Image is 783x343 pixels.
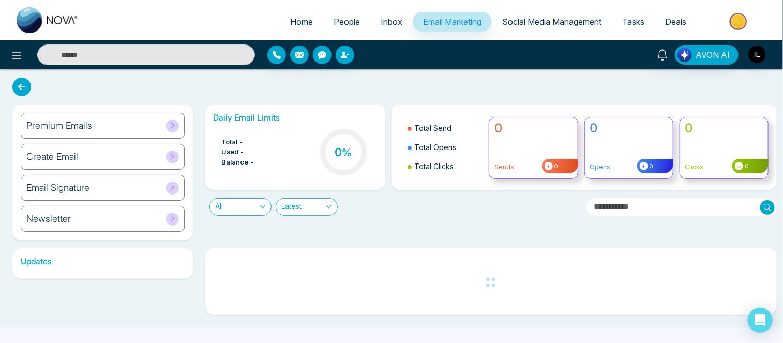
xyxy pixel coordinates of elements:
span: Total - [222,137,244,147]
li: Total Clicks [408,157,483,176]
span: 0 [648,162,654,171]
h6: Email Signature [26,182,89,193]
span: AVON AI [696,49,730,61]
span: Used - [222,147,245,157]
span: Tasks [622,17,644,27]
h6: Create Email [26,151,78,162]
h4: 0 [494,121,572,136]
span: Social Media Management [502,17,601,27]
h3: 0 [335,145,352,159]
li: Total Send [408,118,483,138]
span: All [216,199,265,215]
img: Nova CRM Logo [17,7,79,33]
div: Open Intercom Messenger [748,308,773,333]
h6: Premium Emails [26,120,92,131]
span: Latest [282,199,332,215]
img: Market-place.gif [702,10,777,33]
a: Social Media Management [492,12,612,32]
li: Total Opens [408,138,483,157]
img: Lead Flow [677,48,692,62]
h4: 0 [685,121,763,136]
a: People [323,12,370,32]
img: User Avatar [748,46,766,63]
a: Tasks [612,12,655,32]
span: 0 [553,162,559,171]
span: % [342,146,352,159]
span: Inbox [381,17,402,27]
a: Inbox [370,12,413,32]
button: AVON AI [675,45,739,65]
span: 0 [743,162,749,171]
span: Email Marketing [423,17,481,27]
h6: Daily Email Limits [214,113,378,123]
h4: 0 [590,121,668,136]
span: People [334,17,360,27]
a: Home [280,12,323,32]
a: Deals [655,12,697,32]
p: Clicks [685,162,763,172]
p: Sends [494,162,572,172]
span: Deals [665,17,686,27]
span: Home [290,17,313,27]
span: Balance - [222,157,254,168]
h6: Newsletter [26,213,71,225]
a: Email Marketing [413,12,492,32]
p: Opens [590,162,668,172]
h6: Updates [12,257,193,266]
